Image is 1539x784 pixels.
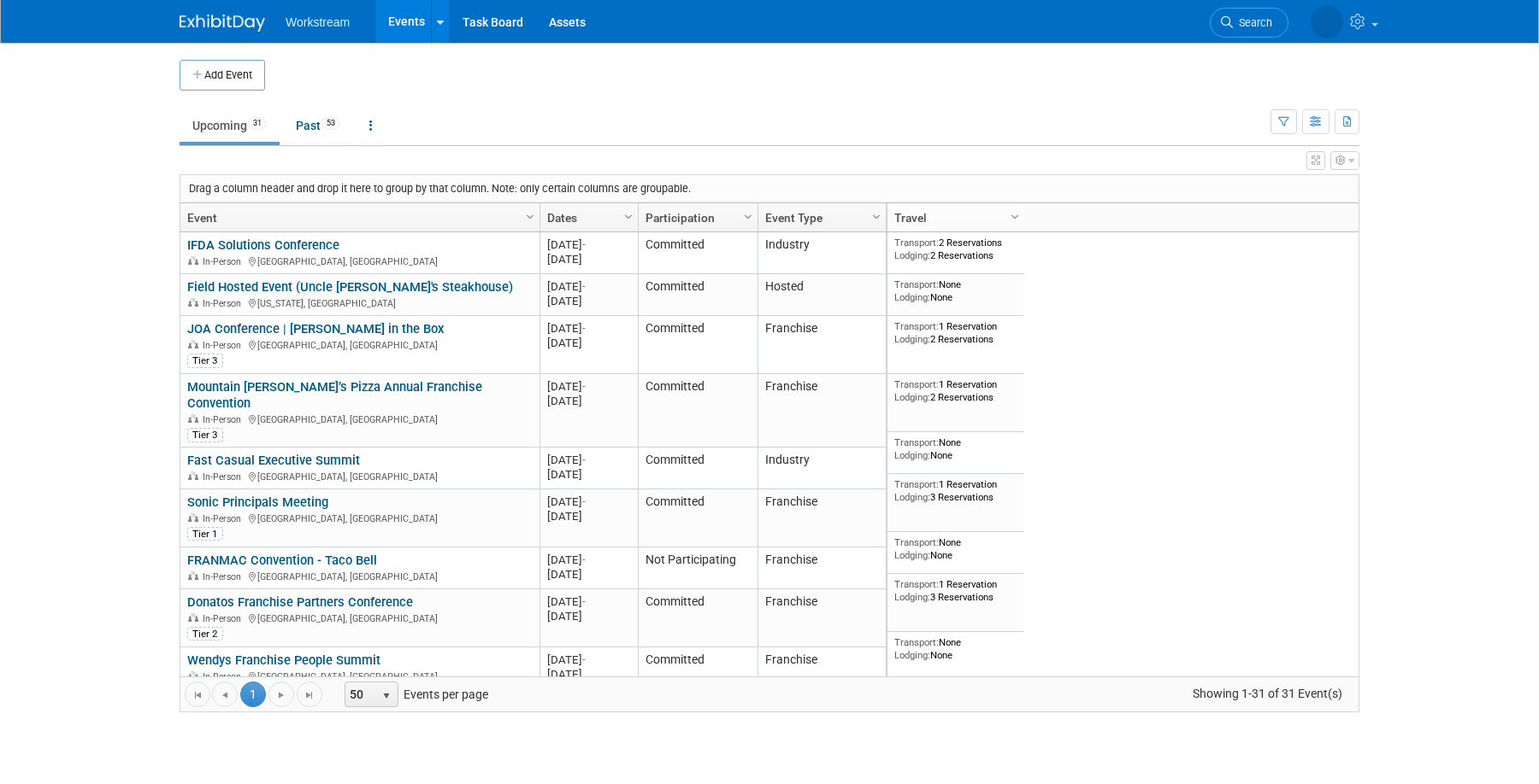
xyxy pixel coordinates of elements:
span: In-Person [203,298,246,309]
td: Not Participating [638,547,758,589]
span: Go to the previous page [218,688,232,702]
span: Workstream [286,15,350,29]
div: Drag a column header and drop it here to group by that column. Note: only certain columns are gro... [180,175,1359,202]
div: [GEOGRAPHIC_DATA], [GEOGRAPHIC_DATA] [187,669,532,683]
div: Tier 2 [187,627,223,641]
span: In-Person [203,513,246,524]
a: Dates [547,203,627,232]
img: In-Person Event [188,298,198,307]
span: In-Person [203,671,246,682]
span: Lodging: [894,449,930,461]
a: Column Settings [620,203,639,229]
div: [GEOGRAPHIC_DATA], [GEOGRAPHIC_DATA] [187,254,532,268]
span: - [582,238,586,251]
div: [DATE] [547,394,630,408]
a: Donatos Franchise Partners Conference [187,594,413,610]
span: Go to the last page [303,688,316,702]
span: - [582,495,586,508]
td: Committed [638,589,758,647]
td: Committed [638,274,758,316]
td: Committed [638,316,758,374]
img: In-Person Event [188,571,198,580]
div: None None [894,536,1018,561]
a: Go to the last page [297,682,322,707]
span: Events per page [323,682,505,707]
span: In-Person [203,471,246,483]
div: 1 Reservation 2 Reservations [894,378,1018,403]
span: In-Person [203,571,246,582]
div: [DATE] [547,336,630,350]
a: Go to the previous page [212,682,238,707]
td: Industry [758,448,886,489]
div: 1 Reservation 3 Reservations [894,478,1018,503]
span: Column Settings [741,210,755,224]
a: Past53 [283,109,353,142]
div: [DATE] [547,509,630,524]
span: In-Person [203,613,246,624]
span: In-Person [203,256,246,267]
a: Travel [894,203,1013,232]
img: In-Person Event [188,513,198,522]
img: In-Person Event [188,613,198,622]
img: In-Person Event [188,256,198,265]
span: - [582,380,586,393]
a: Mountain [PERSON_NAME]’s Pizza Annual Franchise Convention [187,379,482,411]
div: [DATE] [547,252,630,266]
span: 31 [248,117,267,130]
span: Transport: [894,278,939,290]
div: [DATE] [547,237,630,252]
div: [GEOGRAPHIC_DATA], [GEOGRAPHIC_DATA] [187,412,532,426]
button: Add Event [180,60,265,91]
td: Industry [758,232,886,274]
td: Committed [638,647,758,705]
div: [DATE] [547,494,630,509]
span: Transport: [894,436,939,448]
a: Participation [646,203,746,232]
a: Column Settings [1006,203,1025,229]
div: [DATE] [547,467,630,482]
span: Go to the next page [274,688,288,702]
a: FRANMAC Convention - Taco Bell [187,553,377,568]
span: In-Person [203,414,246,425]
div: None None [894,636,1018,661]
span: Transport: [894,578,939,590]
td: Committed [638,232,758,274]
td: Committed [638,374,758,448]
span: Transport: [894,478,939,490]
div: [GEOGRAPHIC_DATA], [GEOGRAPHIC_DATA] [187,611,532,625]
td: Franchise [758,547,886,589]
div: [DATE] [547,379,630,394]
span: Lodging: [894,549,930,561]
span: 50 [345,682,374,706]
span: Lodging: [894,391,930,403]
span: - [582,453,586,466]
img: ExhibitDay [180,15,265,32]
span: Transport: [894,636,939,648]
span: Lodging: [894,333,930,345]
div: Tier 3 [187,354,223,367]
td: Franchise [758,374,886,448]
a: Column Settings [740,203,758,229]
div: [DATE] [547,321,630,336]
span: Column Settings [622,210,635,224]
a: Go to the next page [268,682,294,707]
div: [DATE] [547,279,630,294]
a: Event Type [765,203,875,232]
a: Search [1210,8,1288,38]
td: Hosted [758,274,886,316]
span: Column Settings [870,210,883,224]
div: 1 Reservation 2 Reservations [894,320,1018,345]
td: Franchise [758,316,886,374]
div: 2 Reservations 2 Reservations [894,237,1018,261]
span: In-Person [203,340,246,351]
img: In-Person Event [188,471,198,480]
div: [DATE] [547,609,630,623]
a: Sonic Principals Meeting [187,494,328,510]
div: [DATE] [547,567,630,582]
div: [DATE] [547,294,630,308]
div: [DATE] [547,594,630,609]
span: - [582,595,586,608]
img: Keira Wiele [1311,6,1343,38]
span: select [380,689,393,703]
div: Tier 1 [187,527,223,541]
